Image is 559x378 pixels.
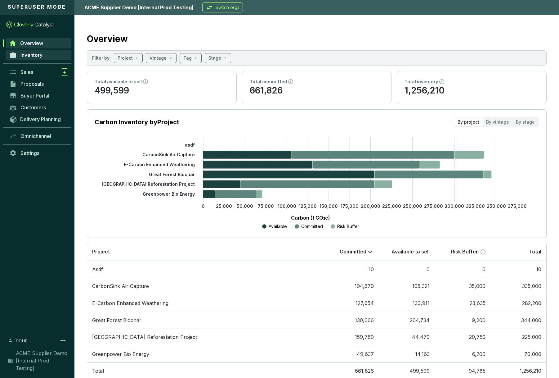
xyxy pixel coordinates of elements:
[379,312,435,329] td: 204,734
[95,85,229,97] p: 499,599
[87,312,323,329] td: Great Forest Biochar
[87,32,128,45] h2: Overview
[258,203,274,209] tspan: 75,000
[92,55,111,61] p: Filter by:
[490,278,546,295] td: 335,000
[202,2,243,12] button: Switch orgs
[435,278,490,295] td: 35,000
[202,203,205,209] tspan: 0
[20,150,39,156] span: Settings
[379,295,435,312] td: 130,911
[6,50,71,60] a: Inventory
[143,191,195,197] tspan: Greenpower Bio Energy
[237,203,253,209] tspan: 50,000
[403,203,422,209] tspan: 250,000
[341,203,359,209] tspan: 175,000
[379,278,435,295] td: 105,321
[490,329,546,346] td: 225,000
[405,79,438,85] p: Total inventory
[87,346,323,363] td: Greenpower Bio Energy
[216,4,239,11] p: Switch orgs
[20,69,33,75] span: Sales
[20,40,43,46] span: Overview
[185,142,195,148] tspan: asdf
[454,118,483,126] div: By project
[435,295,490,312] td: 23,635
[6,114,71,124] a: Delivery Planning
[20,81,44,87] span: Proposals
[104,214,517,221] p: Carbon (t CO₂e)
[250,85,384,97] p: 661,826
[320,203,338,209] tspan: 150,000
[6,79,71,89] a: Proposals
[299,203,317,209] tspan: 125,000
[87,278,323,295] td: CarbonSink Air Capture
[435,261,490,278] td: 0
[323,261,379,278] td: 10
[435,346,490,363] td: 6,200
[487,203,506,209] tspan: 350,000
[466,203,485,209] tspan: 325,000
[435,312,490,329] td: 9,200
[323,295,379,312] td: 127,654
[340,248,366,255] p: Committed
[20,104,46,111] span: Customers
[454,117,539,127] div: segmented control
[379,329,435,346] td: 44,470
[16,337,27,344] span: nour
[435,329,490,346] td: 20,750
[451,248,478,255] p: Risk Buffer
[84,4,194,11] p: ACME Supplier Demo [Internal Prod Testing]
[512,118,538,126] div: By stage
[379,346,435,363] td: 14,163
[483,118,512,126] div: By vintage
[95,79,142,85] p: Total available to sell
[6,67,71,77] a: Sales
[87,261,323,278] td: Asdf
[20,116,61,122] span: Delivery Planning
[490,243,546,261] th: Total
[6,102,71,113] a: Customers
[405,85,539,97] p: 1,256,210
[6,148,71,158] a: Settings
[301,223,323,230] p: Committed
[323,346,379,363] td: 49,637
[382,203,401,209] tspan: 225,000
[337,223,359,230] p: Risk Buffer
[323,329,379,346] td: 159,780
[6,131,71,141] a: Omnichannel
[95,118,179,126] p: Carbon Inventory by Project
[87,295,323,312] td: E-Carbon Enhanced Weathering
[216,203,232,209] tspan: 25,000
[149,172,195,177] tspan: Great Forest Biochar
[445,203,464,209] tspan: 300,000
[269,223,287,230] p: Available
[124,162,195,167] tspan: E-Carbon Enhanced Weathering
[142,152,195,157] tspan: CarbonSink Air Capture
[6,90,71,101] a: Buyer Portal
[490,261,546,278] td: 10
[490,346,546,363] td: 70,000
[20,52,42,58] span: Inventory
[250,79,287,85] p: Total committed
[323,312,379,329] td: 130,066
[379,261,435,278] td: 0
[490,312,546,329] td: 344,000
[16,349,68,372] span: ACME Supplier Demo [Internal Prod Testing]
[490,295,546,312] td: 282,200
[508,203,527,209] tspan: 375,000
[6,38,71,48] a: Overview
[379,243,435,261] th: Available to sell
[87,329,323,346] td: Great Oaks Reforestation Project
[323,278,379,295] td: 194,679
[361,203,380,209] tspan: 200,000
[20,93,49,99] span: Buyer Portal
[278,203,296,209] tspan: 100,000
[424,203,443,209] tspan: 275,000
[87,243,323,261] th: Project
[20,133,51,139] span: Omnichannel
[102,181,195,187] tspan: [GEOGRAPHIC_DATA] Reforestation Project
